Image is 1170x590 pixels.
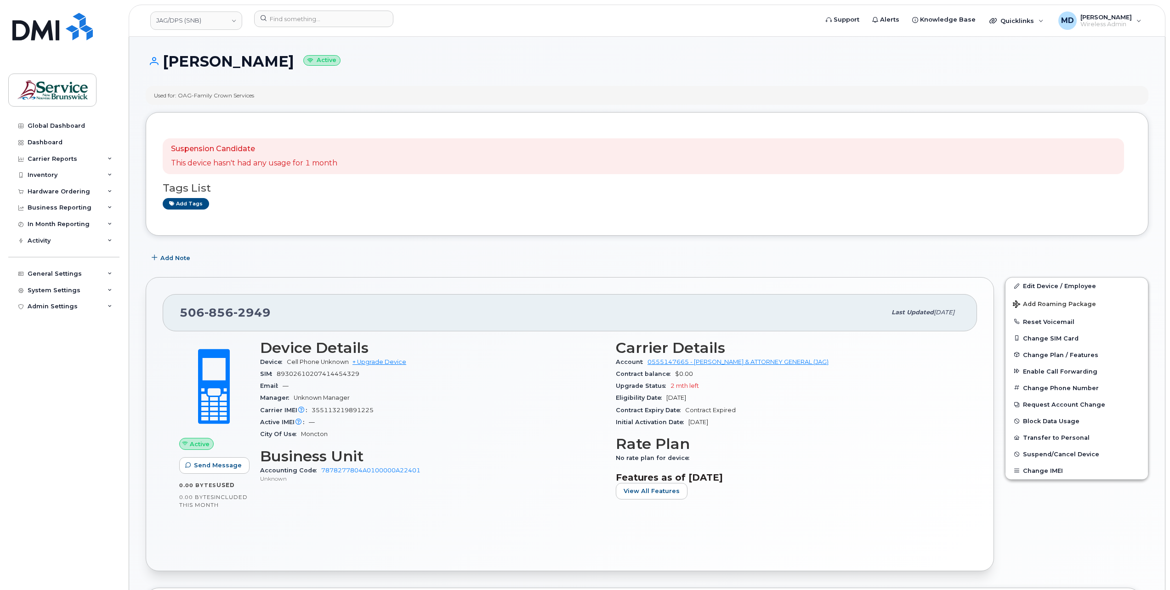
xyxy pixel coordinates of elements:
[260,340,605,356] h3: Device Details
[1023,451,1099,458] span: Suspend/Cancel Device
[1005,294,1148,313] button: Add Roaming Package
[216,482,235,488] span: used
[233,306,271,319] span: 2949
[688,419,708,425] span: [DATE]
[321,467,420,474] a: 7878277804A0100000A22401
[260,407,312,414] span: Carrier IMEI
[616,382,670,389] span: Upgrade Status
[1005,462,1148,479] button: Change IMEI
[179,457,250,474] button: Send Message
[647,358,829,365] a: 0555147665 - [PERSON_NAME] & ATTORNEY GENERAL (JAG)
[1023,368,1097,374] span: Enable Call Forwarding
[260,394,294,401] span: Manager
[934,309,954,316] span: [DATE]
[303,55,341,66] small: Active
[1005,446,1148,462] button: Suspend/Cancel Device
[283,382,289,389] span: —
[1005,346,1148,363] button: Change Plan / Features
[260,431,301,437] span: City Of Use
[260,475,605,482] p: Unknown
[179,494,248,509] span: included this month
[1005,429,1148,446] button: Transfer to Personal
[352,358,406,365] a: + Upgrade Device
[1005,313,1148,330] button: Reset Voicemail
[260,467,321,474] span: Accounting Code
[1005,396,1148,413] button: Request Account Change
[616,472,960,483] h3: Features as of [DATE]
[675,370,693,377] span: $0.00
[1023,351,1098,358] span: Change Plan / Features
[260,419,309,425] span: Active IMEI
[260,358,287,365] span: Device
[1005,330,1148,346] button: Change SIM Card
[194,461,242,470] span: Send Message
[616,454,694,461] span: No rate plan for device
[163,198,209,210] a: Add tags
[146,53,1148,69] h1: [PERSON_NAME]
[294,394,350,401] span: Unknown Manager
[1005,278,1148,294] a: Edit Device / Employee
[666,394,686,401] span: [DATE]
[616,407,685,414] span: Contract Expiry Date
[190,440,210,448] span: Active
[616,483,687,499] button: View All Features
[260,382,283,389] span: Email
[616,358,647,365] span: Account
[309,419,315,425] span: —
[301,431,328,437] span: Moncton
[277,370,359,377] span: 89302610207414454329
[892,309,934,316] span: Last updated
[616,419,688,425] span: Initial Activation Date
[685,407,736,414] span: Contract Expired
[616,340,960,356] h3: Carrier Details
[1005,380,1148,396] button: Change Phone Number
[171,144,337,154] p: Suspension Candidate
[670,382,699,389] span: 2 mth left
[616,436,960,452] h3: Rate Plan
[1005,363,1148,380] button: Enable Call Forwarding
[287,358,349,365] span: Cell Phone Unknown
[179,482,216,488] span: 0.00 Bytes
[160,254,190,262] span: Add Note
[204,306,233,319] span: 856
[179,494,214,500] span: 0.00 Bytes
[154,91,254,99] div: Used for: OAG-Family Crown Services
[163,182,1131,194] h3: Tags List
[146,250,198,266] button: Add Note
[624,487,680,495] span: View All Features
[312,407,374,414] span: 355113219891225
[616,370,675,377] span: Contract balance
[616,394,666,401] span: Eligibility Date
[260,448,605,465] h3: Business Unit
[1005,413,1148,429] button: Block Data Usage
[1013,301,1096,309] span: Add Roaming Package
[180,306,271,319] span: 506
[260,370,277,377] span: SIM
[171,158,337,169] p: This device hasn't had any usage for 1 month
